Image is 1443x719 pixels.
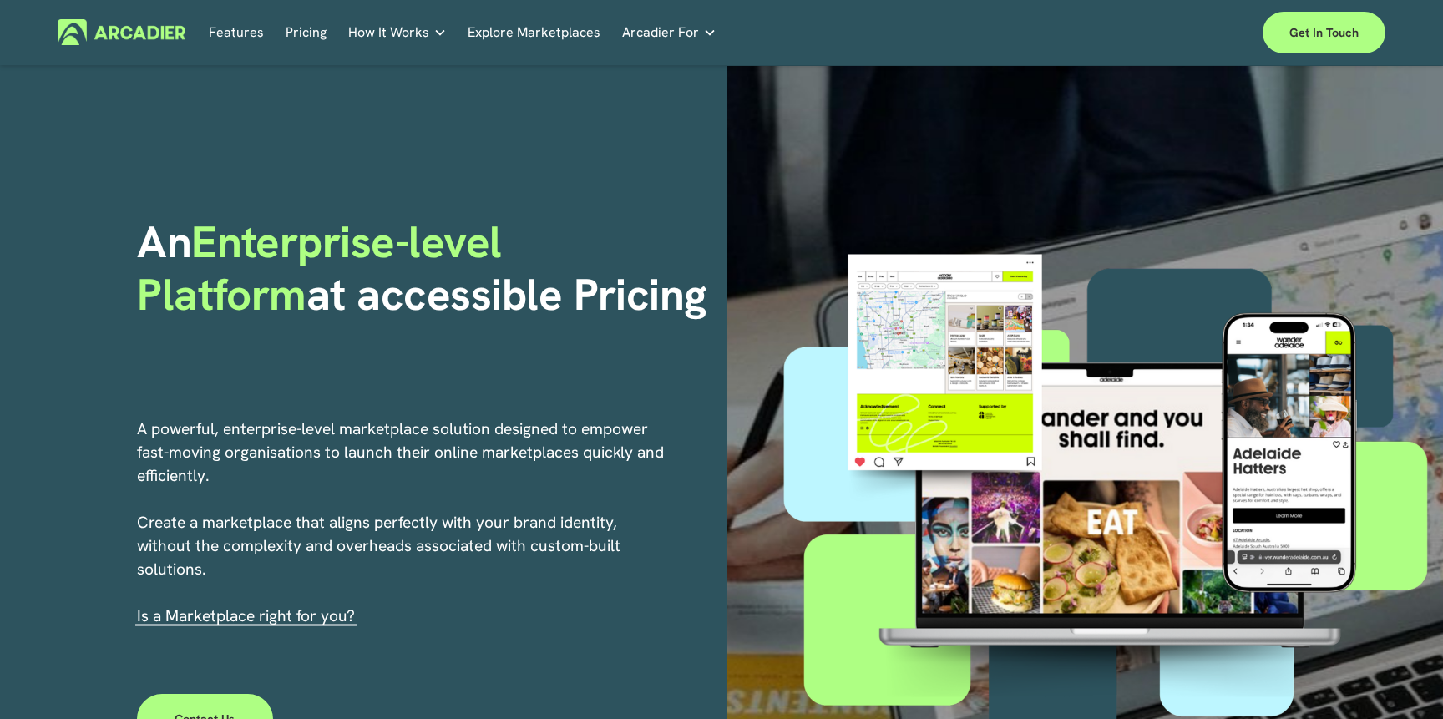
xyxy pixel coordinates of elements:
[137,418,666,628] p: A powerful, enterprise-level marketplace solution designed to empower fast-moving organisations t...
[1263,12,1385,53] a: Get in touch
[137,605,355,626] span: I
[348,19,447,45] a: folder dropdown
[348,21,429,44] span: How It Works
[468,19,600,45] a: Explore Marketplaces
[622,21,699,44] span: Arcadier For
[209,19,264,45] a: Features
[137,213,513,322] span: Enterprise-level Platform
[141,605,355,626] a: s a Marketplace right for you?
[622,19,716,45] a: folder dropdown
[286,19,327,45] a: Pricing
[137,216,716,321] h1: An at accessible Pricing
[58,19,185,45] img: Arcadier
